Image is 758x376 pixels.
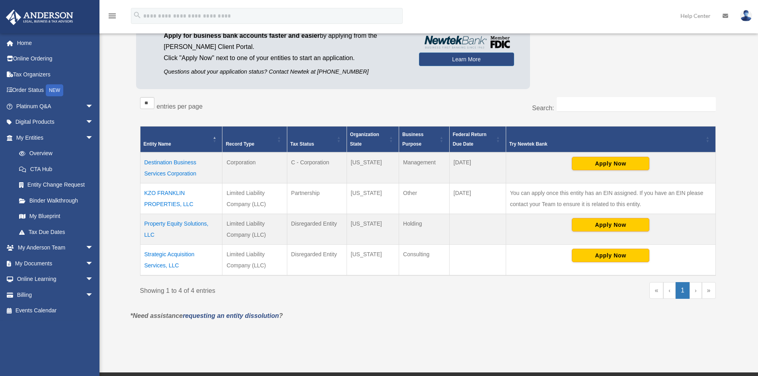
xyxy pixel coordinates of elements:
td: You can apply once this entity has an EIN assigned. If you have an EIN please contact your Team t... [506,183,715,214]
td: KZO FRANKLIN PROPERTIES, LLC [140,183,222,214]
a: Order StatusNEW [6,82,105,99]
a: Platinum Q&Aarrow_drop_down [6,98,105,114]
a: Tax Organizers [6,66,105,82]
span: Entity Name [144,141,171,147]
button: Apply Now [572,249,649,262]
img: User Pic [740,10,752,21]
td: Disregarded Entity [287,245,347,276]
span: arrow_drop_down [86,98,101,115]
a: Events Calendar [6,303,105,319]
a: Last [702,282,716,299]
a: My Blueprint [11,208,101,224]
td: [US_STATE] [347,214,399,245]
a: Next [690,282,702,299]
span: arrow_drop_down [86,130,101,146]
td: Limited Liability Company (LLC) [222,183,287,214]
a: menu [107,14,117,21]
a: First [649,282,663,299]
button: Apply Now [572,157,649,170]
span: arrow_drop_down [86,271,101,288]
td: [US_STATE] [347,245,399,276]
a: Learn More [419,53,514,66]
th: Try Newtek Bank : Activate to sort [506,127,715,153]
div: Try Newtek Bank [509,139,703,149]
span: arrow_drop_down [86,255,101,272]
td: Limited Liability Company (LLC) [222,214,287,245]
td: Management [399,152,450,183]
a: Previous [663,282,676,299]
a: 1 [676,282,690,299]
th: Tax Status: Activate to sort [287,127,347,153]
a: Billingarrow_drop_down [6,287,105,303]
span: arrow_drop_down [86,240,101,256]
em: *Need assistance ? [131,312,283,319]
a: Entity Change Request [11,177,101,193]
div: NEW [46,84,63,96]
span: arrow_drop_down [86,114,101,131]
a: My Documentsarrow_drop_down [6,255,105,271]
span: Business Purpose [402,132,423,147]
a: Home [6,35,105,51]
span: Record Type [226,141,254,147]
td: [DATE] [449,183,506,214]
button: Apply Now [572,218,649,232]
span: arrow_drop_down [86,287,101,303]
a: My Entitiesarrow_drop_down [6,130,101,146]
i: search [133,11,142,19]
td: Destination Business Services Corporation [140,152,222,183]
span: Organization State [350,132,379,147]
a: Tax Due Dates [11,224,101,240]
span: Apply for business bank accounts faster and easier [164,32,320,39]
img: Anderson Advisors Platinum Portal [4,10,76,25]
div: Showing 1 to 4 of 4 entries [140,282,422,296]
td: C - Corporation [287,152,347,183]
label: entries per page [157,103,203,110]
img: NewtekBankLogoSM.png [423,36,510,49]
a: CTA Hub [11,161,101,177]
span: Federal Return Due Date [453,132,487,147]
td: [US_STATE] [347,152,399,183]
td: Property Equity Solutions, LLC [140,214,222,245]
a: My Anderson Teamarrow_drop_down [6,240,105,256]
p: by applying from the [PERSON_NAME] Client Portal. [164,30,407,53]
p: Questions about your application status? Contact Newtek at [PHONE_NUMBER] [164,67,407,77]
td: Partnership [287,183,347,214]
a: Online Ordering [6,51,105,67]
span: Tax Status [290,141,314,147]
th: Record Type: Activate to sort [222,127,287,153]
td: Consulting [399,245,450,276]
a: Digital Productsarrow_drop_down [6,114,105,130]
a: Online Learningarrow_drop_down [6,271,105,287]
label: Search: [532,105,554,111]
td: Limited Liability Company (LLC) [222,245,287,276]
a: Binder Walkthrough [11,193,101,208]
a: requesting an entity dissolution [183,312,279,319]
td: Strategic Acquisition Services, LLC [140,245,222,276]
i: menu [107,11,117,21]
td: [US_STATE] [347,183,399,214]
td: [DATE] [449,152,506,183]
td: Corporation [222,152,287,183]
a: Overview [11,146,97,162]
td: Holding [399,214,450,245]
th: Federal Return Due Date: Activate to sort [449,127,506,153]
p: Click "Apply Now" next to one of your entities to start an application. [164,53,407,64]
th: Entity Name: Activate to invert sorting [140,127,222,153]
th: Organization State: Activate to sort [347,127,399,153]
td: Other [399,183,450,214]
th: Business Purpose: Activate to sort [399,127,450,153]
td: Disregarded Entity [287,214,347,245]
